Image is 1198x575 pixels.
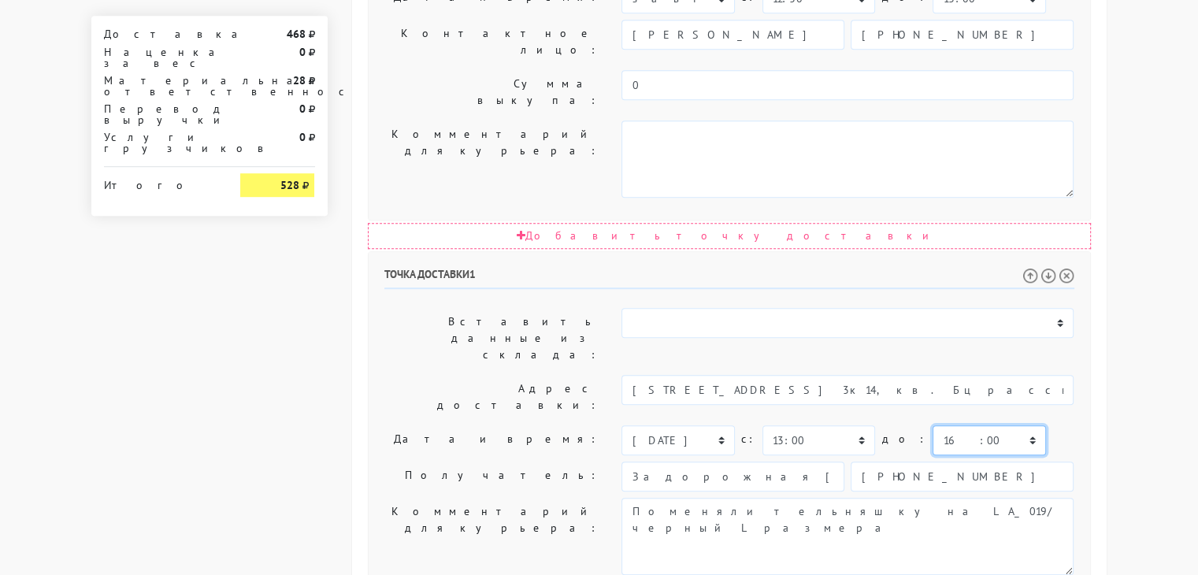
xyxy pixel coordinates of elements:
div: Услуги грузчиков [92,132,229,154]
div: Наценка за вес [92,46,229,69]
label: Адрес доставки: [373,375,610,419]
input: Имя [621,20,844,50]
input: Телефон [851,462,1074,492]
textarea: Поменяли тельняшку на LA_019/черный L размера [621,498,1074,575]
div: Материальная ответственность [92,75,229,97]
h6: Точка доставки [384,268,1074,289]
div: Итого [104,173,217,191]
strong: 28 [292,73,305,87]
div: Доставка [92,28,229,39]
label: Дата и время: [373,425,610,455]
label: Вставить данные из склада: [373,308,610,369]
strong: 0 [299,130,305,144]
strong: 468 [286,27,305,41]
label: c: [741,425,756,453]
label: Получатель: [373,462,610,492]
label: Сумма выкупа: [373,70,610,114]
strong: 0 [299,102,305,116]
label: Комментарий для курьера: [373,121,610,198]
label: Комментарий для курьера: [373,498,610,575]
span: 1 [469,267,476,281]
label: до: [881,425,926,453]
strong: 0 [299,45,305,59]
input: Имя [621,462,844,492]
strong: 528 [280,178,299,192]
div: Добавить точку доставки [368,223,1091,249]
input: Телефон [851,20,1074,50]
label: Контактное лицо: [373,20,610,64]
div: Перевод выручки [92,103,229,125]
